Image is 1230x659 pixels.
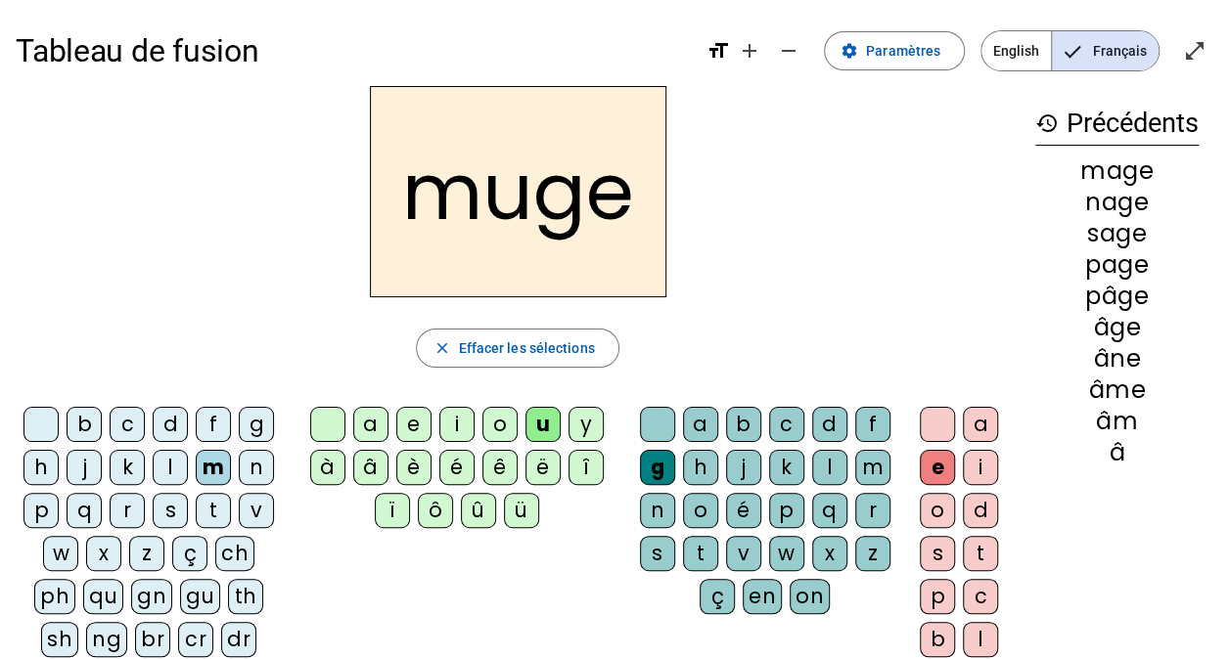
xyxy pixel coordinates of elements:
[1035,102,1199,146] h3: Précédents
[86,536,121,571] div: x
[439,450,475,485] div: é
[726,450,761,485] div: j
[920,622,955,657] div: b
[855,536,890,571] div: z
[110,407,145,442] div: c
[153,493,188,528] div: s
[239,493,274,528] div: v
[683,407,718,442] div: a
[790,579,830,614] div: on
[180,579,220,614] div: gu
[482,407,518,442] div: o
[458,336,594,360] span: Effacer les sélections
[110,493,145,528] div: r
[239,450,274,485] div: n
[855,493,890,528] div: r
[812,407,847,442] div: d
[980,30,1160,71] mat-button-toggle-group: Language selection
[769,536,804,571] div: w
[866,39,940,63] span: Paramètres
[1035,111,1059,135] mat-icon: history
[730,31,769,70] button: Augmenter la taille de la police
[855,407,890,442] div: f
[640,493,675,528] div: n
[67,407,102,442] div: b
[43,536,78,571] div: w
[769,493,804,528] div: p
[396,450,432,485] div: è
[23,450,59,485] div: h
[1035,378,1199,402] div: âme
[215,536,254,571] div: ch
[640,450,675,485] div: g
[1035,222,1199,245] div: sage
[841,42,858,60] mat-icon: settings
[1035,191,1199,214] div: nage
[396,407,432,442] div: e
[743,579,782,614] div: en
[461,493,496,528] div: û
[920,579,955,614] div: p
[640,536,675,571] div: s
[353,407,388,442] div: a
[41,622,78,657] div: sh
[353,450,388,485] div: â
[196,407,231,442] div: f
[129,536,164,571] div: z
[812,536,847,571] div: x
[706,39,730,63] mat-icon: format_size
[375,493,410,528] div: ï
[135,622,170,657] div: br
[439,407,475,442] div: i
[196,450,231,485] div: m
[131,579,172,614] div: gn
[726,493,761,528] div: é
[963,622,998,657] div: l
[769,407,804,442] div: c
[963,493,998,528] div: d
[963,579,998,614] div: c
[683,493,718,528] div: o
[738,39,761,63] mat-icon: add
[812,450,847,485] div: l
[1035,285,1199,308] div: pâge
[16,20,691,82] h1: Tableau de fusion
[153,450,188,485] div: l
[228,579,263,614] div: th
[683,450,718,485] div: h
[23,493,59,528] div: p
[920,450,955,485] div: e
[700,579,735,614] div: ç
[1035,159,1199,183] div: mage
[920,493,955,528] div: o
[196,493,231,528] div: t
[1175,31,1214,70] button: Entrer en plein écran
[433,339,450,357] mat-icon: close
[172,536,207,571] div: ç
[34,579,75,614] div: ph
[221,622,256,657] div: dr
[67,493,102,528] div: q
[1035,253,1199,277] div: page
[963,407,998,442] div: a
[504,493,539,528] div: ü
[418,493,453,528] div: ô
[769,31,808,70] button: Diminuer la taille de la police
[1035,347,1199,371] div: âne
[86,622,127,657] div: ng
[178,622,213,657] div: cr
[1183,39,1207,63] mat-icon: open_in_full
[569,450,604,485] div: î
[726,407,761,442] div: b
[855,450,890,485] div: m
[824,31,965,70] button: Paramètres
[482,450,518,485] div: ê
[83,579,123,614] div: qu
[1052,31,1159,70] span: Français
[769,450,804,485] div: k
[569,407,604,442] div: y
[1035,410,1199,433] div: âm
[777,39,800,63] mat-icon: remove
[370,86,666,297] h2: muge
[525,450,561,485] div: ë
